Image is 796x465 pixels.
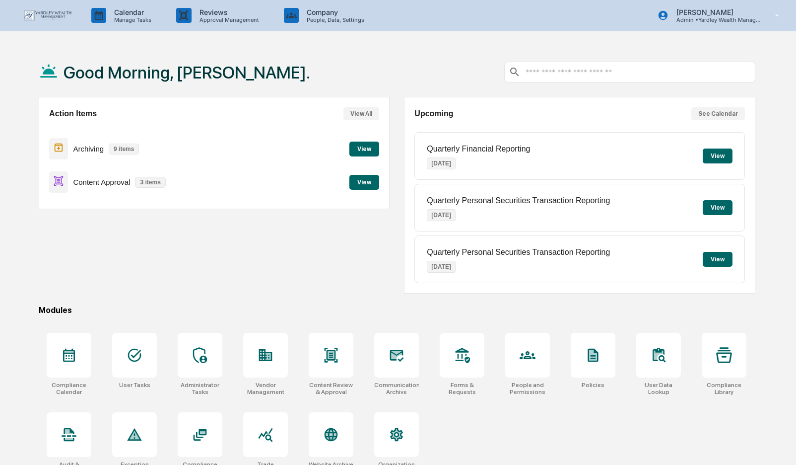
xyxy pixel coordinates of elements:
[427,145,530,154] p: Quarterly Financial Reporting
[427,196,610,205] p: Quarterly Personal Securities Transaction Reporting
[39,306,755,315] div: Modules
[106,16,156,23] p: Manage Tasks
[24,10,71,21] img: logo
[109,144,139,155] p: 9 items
[192,8,264,16] p: Reviews
[440,382,484,395] div: Forms & Requests
[64,63,310,82] h1: Good Morning, [PERSON_NAME].
[668,16,761,23] p: Admin • Yardley Wealth Management
[349,177,379,186] a: View
[243,382,288,395] div: Vendor Management
[343,107,379,120] button: View All
[414,109,453,118] h2: Upcoming
[135,177,165,188] p: 3 items
[349,175,379,190] button: View
[703,149,732,163] button: View
[73,145,104,153] p: Archiving
[49,109,97,118] h2: Action Items
[73,178,130,186] p: Content Approval
[668,8,761,16] p: [PERSON_NAME]
[703,252,732,267] button: View
[636,382,681,395] div: User Data Lookup
[703,200,732,215] button: View
[47,382,91,395] div: Compliance Calendar
[299,8,369,16] p: Company
[106,8,156,16] p: Calendar
[192,16,264,23] p: Approval Management
[374,382,419,395] div: Communications Archive
[427,157,456,169] p: [DATE]
[299,16,369,23] p: People, Data, Settings
[702,382,746,395] div: Compliance Library
[427,248,610,257] p: Quarterly Personal Securities Transaction Reporting
[505,382,550,395] div: People and Permissions
[691,107,745,120] button: See Calendar
[349,142,379,156] button: View
[349,144,379,153] a: View
[582,382,604,388] div: Policies
[427,261,456,273] p: [DATE]
[309,382,353,395] div: Content Review & Approval
[427,209,456,221] p: [DATE]
[119,382,150,388] div: User Tasks
[178,382,222,395] div: Administrator Tasks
